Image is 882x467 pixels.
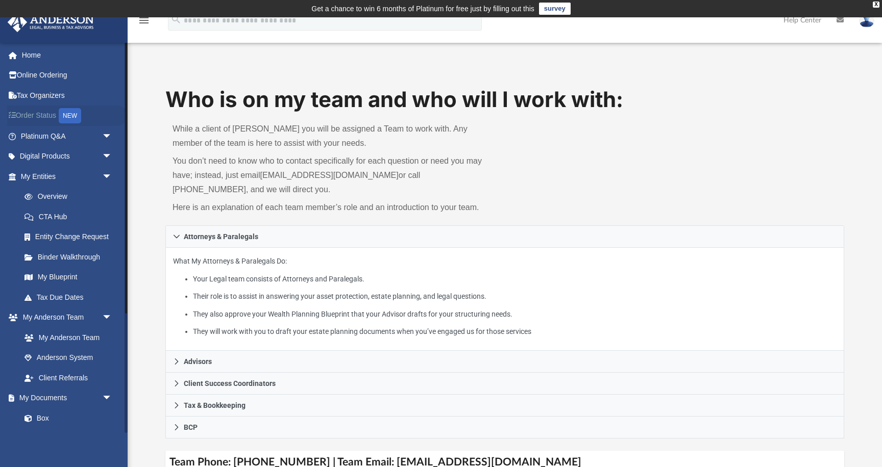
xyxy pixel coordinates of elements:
[184,424,198,431] span: BCP
[165,225,844,248] a: Attorneys & Paralegals
[859,13,874,28] img: User Pic
[59,108,81,123] div: NEW
[7,146,128,167] a: Digital Productsarrow_drop_down
[102,146,122,167] span: arrow_drop_down
[102,307,122,328] span: arrow_drop_down
[14,428,122,449] a: Meeting Minutes
[193,325,837,338] li: They will work with you to draft your estate planning documents when you’ve engaged us for those ...
[173,255,837,338] p: What My Attorneys & Paralegals Do:
[7,45,128,65] a: Home
[184,380,276,387] span: Client Success Coordinators
[14,227,128,247] a: Entity Change Request
[193,290,837,303] li: Their role is to assist in answering your asset protection, estate planning, and legal questions.
[14,247,128,267] a: Binder Walkthrough
[7,307,122,328] a: My Anderson Teamarrow_drop_down
[14,267,122,288] a: My Blueprint
[14,206,128,227] a: CTA Hub
[311,3,534,15] div: Get a chance to win 6 months of Platinum for free just by filling out this
[873,2,879,8] div: close
[7,65,128,86] a: Online Ordering
[260,171,399,179] a: [EMAIL_ADDRESS][DOMAIN_NAME]
[539,3,571,15] a: survey
[184,402,246,409] span: Tax & Bookkeeping
[14,327,117,348] a: My Anderson Team
[14,408,117,428] a: Box
[5,12,97,32] img: Anderson Advisors Platinum Portal
[102,166,122,187] span: arrow_drop_down
[102,388,122,409] span: arrow_drop_down
[170,14,182,25] i: search
[14,368,122,388] a: Client Referrals
[7,166,128,187] a: My Entitiesarrow_drop_down
[173,122,498,150] p: While a client of [PERSON_NAME] you will be assigned a Team to work with. Any member of the team ...
[102,126,122,147] span: arrow_drop_down
[173,200,498,215] p: Here is an explanation of each team member’s role and an introduction to your team.
[7,126,128,146] a: Platinum Q&Aarrow_drop_down
[14,187,128,207] a: Overview
[14,287,128,307] a: Tax Due Dates
[138,19,150,27] a: menu
[165,85,844,115] h1: Who is on my team and who will I work with:
[193,308,837,321] li: They also approve your Wealth Planning Blueprint that your Advisor drafts for your structuring ne...
[184,233,258,240] span: Attorneys & Paralegals
[193,273,837,286] li: Your Legal team consists of Attorneys and Paralegals.
[138,14,150,27] i: menu
[165,417,844,438] a: BCP
[7,106,128,126] a: Order StatusNEW
[7,388,122,408] a: My Documentsarrow_drop_down
[7,85,128,106] a: Tax Organizers
[14,348,122,368] a: Anderson System
[165,395,844,417] a: Tax & Bookkeeping
[184,358,212,365] span: Advisors
[165,248,844,351] div: Attorneys & Paralegals
[173,154,498,197] p: You don’t need to know who to contact specifically for each question or need you may have; instea...
[165,351,844,373] a: Advisors
[165,373,844,395] a: Client Success Coordinators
